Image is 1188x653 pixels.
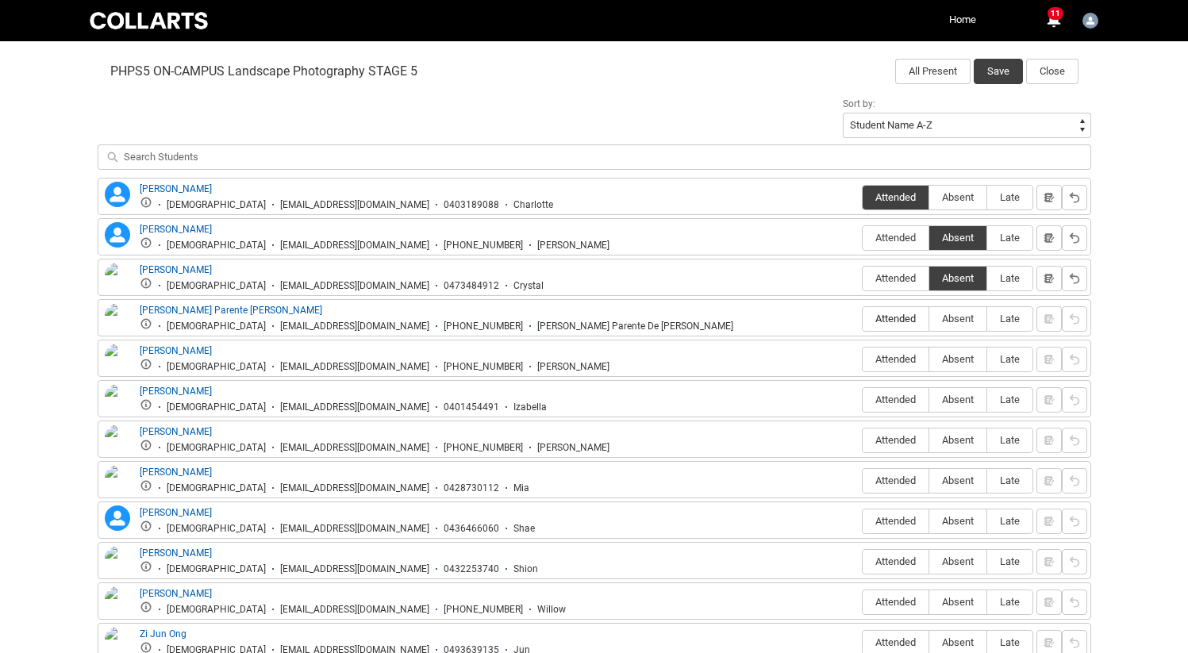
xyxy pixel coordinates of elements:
span: Attended [863,636,928,648]
span: Late [987,515,1032,527]
div: [PHONE_NUMBER] [444,321,523,332]
span: Absent [929,191,986,203]
a: [PERSON_NAME] [140,386,212,397]
button: Close [1026,59,1078,84]
div: [PERSON_NAME] Parente De [PERSON_NAME] [537,321,733,332]
span: Absent [929,555,986,567]
button: Save [974,59,1023,84]
button: Notes [1036,185,1062,210]
button: Notes [1036,266,1062,291]
span: Attended [863,394,928,405]
button: Reset [1062,468,1087,494]
div: [EMAIL_ADDRESS][DOMAIN_NAME] [280,482,429,494]
div: [EMAIL_ADDRESS][DOMAIN_NAME] [280,523,429,535]
button: Reset [1062,347,1087,372]
div: [EMAIL_ADDRESS][DOMAIN_NAME] [280,563,429,575]
span: Attended [863,555,928,567]
span: Absent [929,353,986,365]
span: Absent [929,515,986,527]
span: Attended [863,474,928,486]
div: [DEMOGRAPHIC_DATA] [167,321,266,332]
div: [EMAIL_ADDRESS][DOMAIN_NAME] [280,604,429,616]
div: Charlotte [513,199,553,211]
span: Late [987,596,1032,608]
span: Absent [929,394,986,405]
div: [DEMOGRAPHIC_DATA] [167,563,266,575]
a: [PERSON_NAME] Parente [PERSON_NAME] [140,305,322,316]
span: Late [987,272,1032,284]
span: Late [987,636,1032,648]
span: Attended [863,191,928,203]
img: Rikki-Paul.Bunder [1082,13,1098,29]
img: Izabella Procaccino [105,384,130,419]
span: PHPS5 ON-CAMPUS Landscape Photography STAGE 5 [110,63,417,79]
a: Home [945,8,980,32]
div: [PHONE_NUMBER] [444,361,523,373]
span: Late [987,313,1032,325]
div: [DEMOGRAPHIC_DATA] [167,199,266,211]
div: Willow [537,604,566,616]
div: 0401454491 [444,401,499,413]
button: Reset [1062,185,1087,210]
a: [PERSON_NAME] [140,426,212,437]
span: Attended [863,232,928,244]
span: Absent [929,596,986,608]
button: Reset [1062,428,1087,453]
lightning-icon: Charlotte Coombs [105,182,130,207]
span: Absent [929,636,986,648]
img: Fernando Martinez Parente De La Mora [105,303,130,382]
div: [DEMOGRAPHIC_DATA] [167,280,266,292]
div: [PERSON_NAME] [537,442,609,454]
div: [DEMOGRAPHIC_DATA] [167,604,266,616]
button: Reset [1062,590,1087,615]
img: Mia Scillio [105,465,130,500]
button: Reset [1062,387,1087,413]
button: Reset [1062,306,1087,332]
div: [PHONE_NUMBER] [444,240,523,252]
div: 0432253740 [444,563,499,575]
span: Absent [929,272,986,284]
div: [DEMOGRAPHIC_DATA] [167,240,266,252]
div: [EMAIL_ADDRESS][DOMAIN_NAME] [280,240,429,252]
lightning-icon: Christina Gladman [105,222,130,248]
img: Shion Costello [105,546,130,581]
span: Attended [863,353,928,365]
div: [PERSON_NAME] [537,361,609,373]
button: 11 [1044,11,1063,30]
button: Reset [1062,266,1087,291]
span: Attended [863,434,928,446]
span: Attended [863,272,928,284]
div: [EMAIL_ADDRESS][DOMAIN_NAME] [280,401,429,413]
button: Reset [1062,225,1087,251]
div: [DEMOGRAPHIC_DATA] [167,442,266,454]
div: [DEMOGRAPHIC_DATA] [167,482,266,494]
div: [EMAIL_ADDRESS][DOMAIN_NAME] [280,361,429,373]
span: Late [987,555,1032,567]
div: [DEMOGRAPHIC_DATA] [167,523,266,535]
span: Late [987,353,1032,365]
div: [EMAIL_ADDRESS][DOMAIN_NAME] [280,321,429,332]
div: 0473484912 [444,280,499,292]
a: [PERSON_NAME] [140,264,212,275]
div: Mia [513,482,529,494]
div: Izabella [513,401,547,413]
input: Search Students [98,144,1091,170]
a: [PERSON_NAME] [140,183,212,194]
div: Shae [513,523,535,535]
div: 0403189088 [444,199,499,211]
a: [PERSON_NAME] [140,467,212,478]
div: [EMAIL_ADDRESS][DOMAIN_NAME] [280,442,429,454]
lightning-icon: Ruby Mulcahy Gamble [105,505,130,531]
a: Zi Jun Ong [140,628,186,640]
a: [PERSON_NAME] [140,345,212,356]
span: Late [987,434,1032,446]
div: Crystal [513,280,544,292]
div: [EMAIL_ADDRESS][DOMAIN_NAME] [280,199,429,211]
div: 0436466060 [444,523,499,535]
img: Crystal Alderson [105,263,130,298]
button: Reset [1062,509,1087,534]
img: Juliana Schaller [105,424,130,459]
button: Notes [1036,225,1062,251]
div: [DEMOGRAPHIC_DATA] [167,361,266,373]
a: [PERSON_NAME] [140,507,212,518]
